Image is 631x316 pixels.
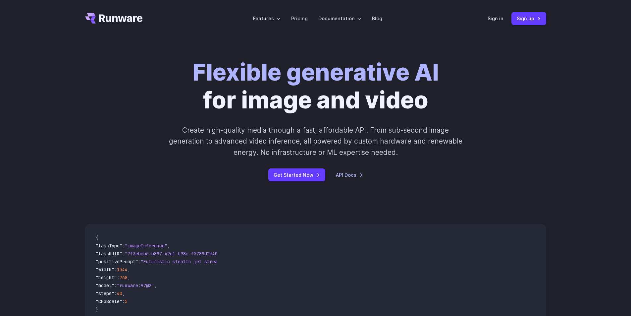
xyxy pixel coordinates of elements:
[268,168,325,181] a: Get Started Now
[96,298,122,304] span: "CFGScale"
[117,290,122,296] span: 40
[488,15,503,22] a: Sign in
[128,275,130,281] span: ,
[122,290,125,296] span: ,
[138,259,141,265] span: :
[96,290,114,296] span: "steps"
[125,251,226,257] span: "7f3ebcb6-b897-49e1-b98c-f5789d2d40d7"
[125,243,167,249] span: "imageInference"
[117,283,154,288] span: "runware:97@2"
[96,267,114,273] span: "width"
[154,283,157,288] span: ,
[318,15,361,22] label: Documentation
[122,298,125,304] span: :
[96,283,114,288] span: "model"
[253,15,281,22] label: Features
[192,58,439,114] h1: for image and video
[511,12,546,25] a: Sign up
[85,13,143,24] a: Go to /
[117,267,128,273] span: 1344
[117,275,120,281] span: :
[141,259,382,265] span: "Futuristic stealth jet streaking through a neon-lit cityscape with glowing purple exhaust"
[128,267,130,273] span: ,
[96,243,122,249] span: "taskType"
[336,171,363,179] a: API Docs
[372,15,382,22] a: Blog
[168,125,463,158] p: Create high-quality media through a fast, affordable API. From sub-second image generation to adv...
[122,251,125,257] span: :
[120,275,128,281] span: 768
[192,58,439,86] strong: Flexible generative AI
[125,298,128,304] span: 5
[122,243,125,249] span: :
[96,235,98,241] span: {
[96,306,98,312] span: }
[96,251,122,257] span: "taskUUID"
[167,243,170,249] span: ,
[96,275,117,281] span: "height"
[291,15,308,22] a: Pricing
[96,259,138,265] span: "positivePrompt"
[114,267,117,273] span: :
[114,290,117,296] span: :
[114,283,117,288] span: :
